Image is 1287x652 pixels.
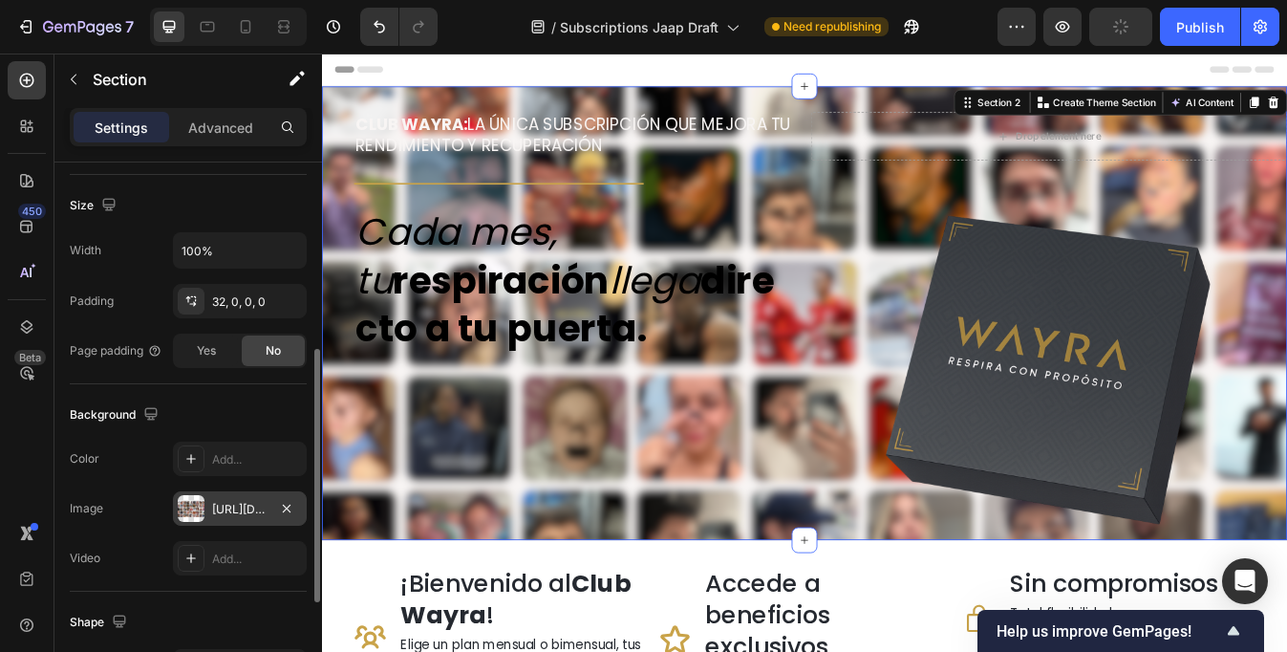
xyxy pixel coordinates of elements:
span: Help us improve GemPages! [997,622,1222,641]
p: Section [93,68,249,91]
div: Image [70,500,103,517]
div: Width [70,242,101,259]
div: Section 2 [775,50,833,67]
div: Background [70,402,162,428]
button: Show survey - Help us improve GemPages! [997,619,1245,642]
div: Add... [212,451,302,468]
iframe: Design area [322,54,1287,652]
strong: respiración [84,239,342,300]
div: Video [70,550,100,567]
p: Create Theme Section [869,50,991,67]
span: Yes [197,342,216,359]
div: 32, 0, 0, 0 [212,293,302,311]
span: Need republishing [783,18,881,35]
div: Beta [14,350,46,365]
span: / [551,17,556,37]
div: 450 [18,204,46,219]
div: Drop element here [825,91,926,106]
p: 7 [125,15,134,38]
div: Publish [1176,17,1224,37]
div: Padding [70,293,114,310]
strong: directo a tu puerta. [40,239,538,358]
span: Subscriptions Jaap Draft [560,17,719,37]
button: AI Content [1003,47,1087,70]
div: Size [70,193,120,219]
button: 7 [8,8,142,46]
span: No [266,342,281,359]
i: Cada mes, tu [40,182,279,300]
img: Wayra Box [666,183,1062,578]
div: Shape [70,610,131,636]
h2: Sin compromisos [815,609,1108,650]
p: Settings [95,118,148,138]
button: Publish [1160,8,1240,46]
i: llega [342,239,450,300]
div: Add... [212,551,302,568]
div: Page padding [70,342,162,359]
div: Color [70,450,99,467]
input: Auto [174,233,306,268]
div: Undo/Redo [360,8,438,46]
div: [URL][DOMAIN_NAME] [212,501,268,518]
p: Advanced [188,118,253,138]
div: Open Intercom Messenger [1222,558,1268,604]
